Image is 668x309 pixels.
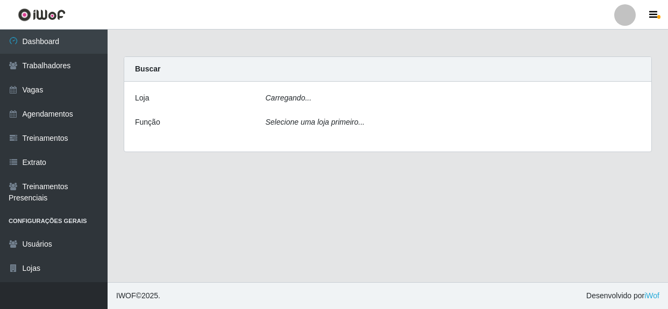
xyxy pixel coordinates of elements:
[644,291,659,300] a: iWof
[586,290,659,301] span: Desenvolvido por
[266,118,365,126] i: Selecione uma loja primeiro...
[116,290,160,301] span: © 2025 .
[18,8,66,21] img: CoreUI Logo
[116,291,136,300] span: IWOF
[135,117,160,128] label: Função
[266,94,312,102] i: Carregando...
[135,64,160,73] strong: Buscar
[135,92,149,104] label: Loja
